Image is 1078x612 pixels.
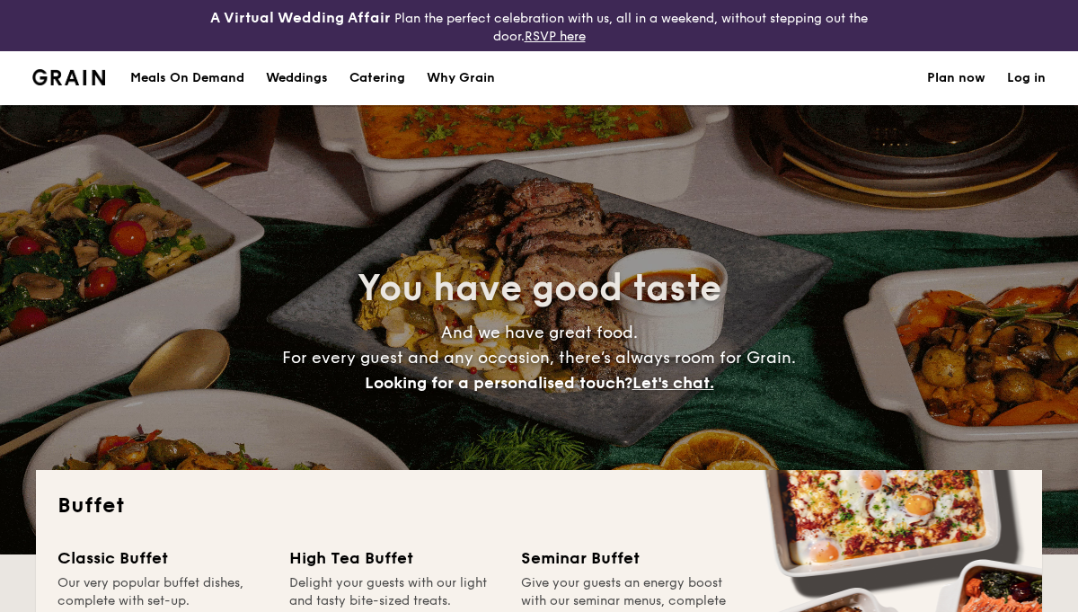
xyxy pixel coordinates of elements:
[927,51,985,105] a: Plan now
[1007,51,1046,105] a: Log in
[632,373,714,393] span: Let's chat.
[358,267,721,310] span: You have good taste
[427,51,495,105] div: Why Grain
[57,492,1021,520] h2: Buffet
[180,7,898,44] div: Plan the perfect celebration with us, all in a weekend, without stepping out the door.
[349,51,405,105] h1: Catering
[416,51,506,105] a: Why Grain
[57,545,268,571] div: Classic Buffet
[339,51,416,105] a: Catering
[255,51,339,105] a: Weddings
[521,545,731,571] div: Seminar Buffet
[130,51,244,105] div: Meals On Demand
[32,69,105,85] a: Logotype
[525,29,586,44] a: RSVP here
[119,51,255,105] a: Meals On Demand
[266,51,328,105] div: Weddings
[282,323,796,393] span: And we have great food. For every guest and any occasion, there’s always room for Grain.
[289,545,499,571] div: High Tea Buffet
[365,373,632,393] span: Looking for a personalised touch?
[32,69,105,85] img: Grain
[210,7,391,29] h4: A Virtual Wedding Affair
